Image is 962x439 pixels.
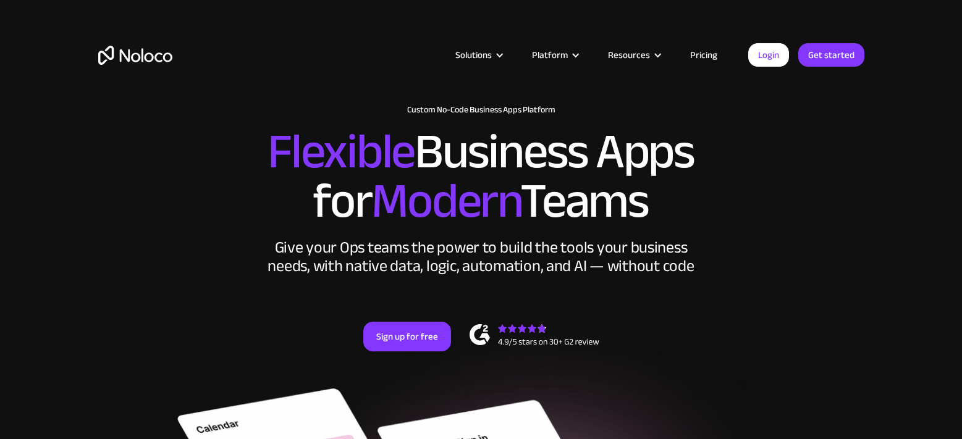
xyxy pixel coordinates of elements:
a: Get started [798,43,864,67]
h2: Business Apps for Teams [98,127,864,226]
div: Platform [517,47,593,63]
span: Flexible [268,106,415,198]
div: Platform [532,47,568,63]
a: Sign up for free [363,322,451,351]
span: Modern [371,155,520,247]
div: Solutions [455,47,492,63]
div: Resources [608,47,650,63]
div: Resources [593,47,675,63]
div: Give your Ops teams the power to build the tools your business needs, with native data, logic, au... [265,238,698,275]
div: Solutions [440,47,517,63]
a: Pricing [675,47,733,63]
a: Login [748,43,789,67]
a: home [98,46,172,65]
